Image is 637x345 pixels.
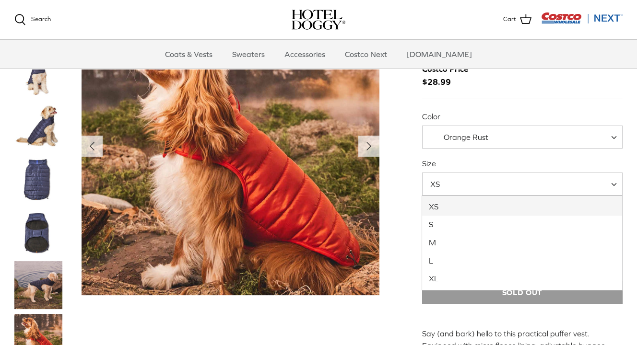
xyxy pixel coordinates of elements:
span: Orange Rust [444,133,488,141]
span: Cart [503,14,516,24]
span: Search [31,15,51,23]
a: Search [14,14,51,25]
a: Sweaters [224,40,273,69]
li: XL [422,270,622,290]
div: Costco Price [422,63,468,76]
span: Orange Rust [422,126,623,149]
a: Thumbnail Link [14,261,62,309]
a: Coats & Vests [156,40,221,69]
li: S [422,216,622,234]
a: [DOMAIN_NAME] [398,40,481,69]
a: Thumbnail Link [14,50,62,98]
a: Thumbnail Link [14,103,62,151]
a: hoteldoggy.com hoteldoggycom [292,10,345,30]
a: Thumbnail Link [14,208,62,256]
label: Color [422,111,623,122]
label: Size [422,158,623,169]
button: Previous [82,136,103,157]
span: $28.99 [422,63,478,89]
button: Sold out [422,281,623,304]
a: Thumbnail Link [14,156,62,204]
span: XS [423,179,459,189]
span: XS [422,172,623,195]
a: Cart [503,13,531,26]
a: Accessories [276,40,334,69]
a: Visit Costco Next [541,18,623,25]
img: hoteldoggycom [292,10,345,30]
a: Costco Next [336,40,396,69]
li: L [422,252,622,270]
button: Next [358,136,379,157]
li: XS [422,196,622,216]
span: Orange Rust [423,132,508,142]
li: M [422,234,622,252]
img: Costco Next [541,12,623,24]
